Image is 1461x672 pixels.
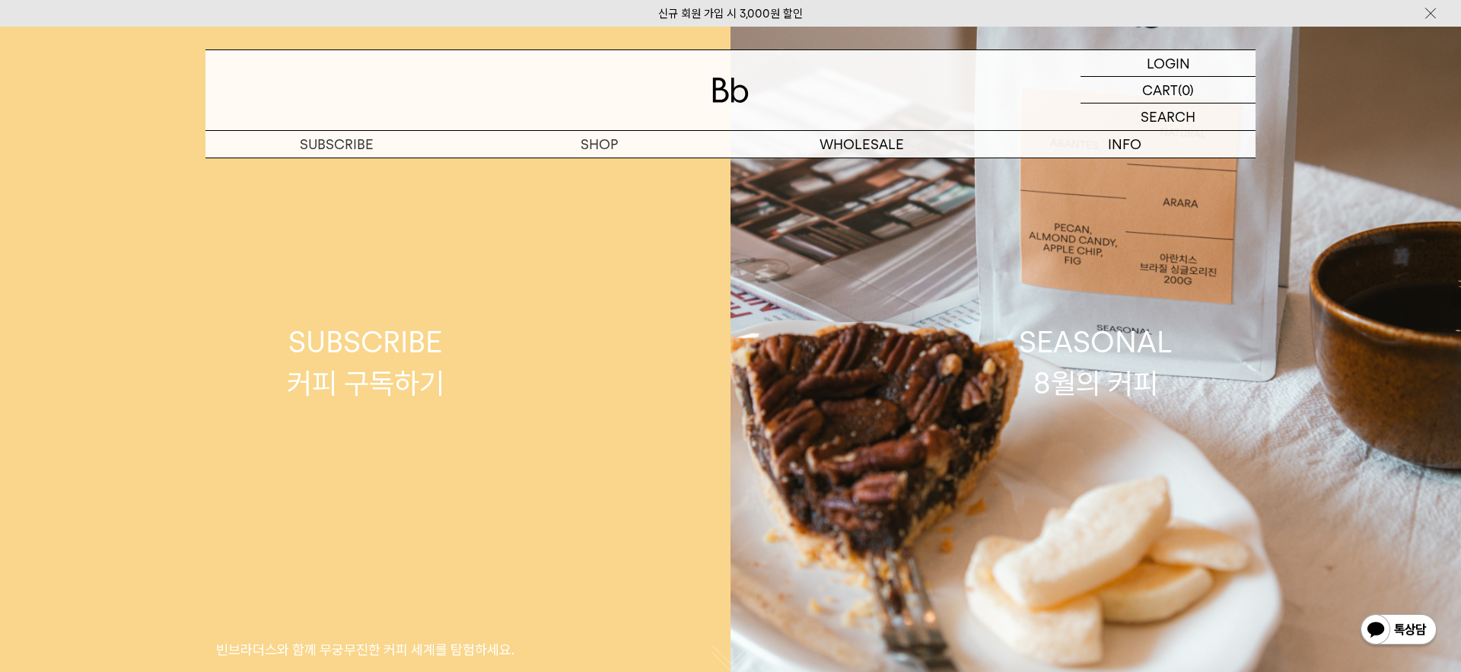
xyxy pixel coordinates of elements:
[1178,77,1194,103] p: (0)
[205,131,468,158] a: SUBSCRIBE
[712,78,749,103] img: 로고
[1359,613,1438,649] img: 카카오톡 채널 1:1 채팅 버튼
[468,131,730,158] a: SHOP
[1081,77,1256,104] a: CART (0)
[287,322,444,403] div: SUBSCRIBE 커피 구독하기
[730,131,993,158] p: WHOLESALE
[993,131,1256,158] p: INFO
[1142,77,1178,103] p: CART
[1019,322,1173,403] div: SEASONAL 8월의 커피
[658,7,803,21] a: 신규 회원 가입 시 3,000원 할인
[1147,50,1190,76] p: LOGIN
[1141,104,1195,130] p: SEARCH
[1081,50,1256,77] a: LOGIN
